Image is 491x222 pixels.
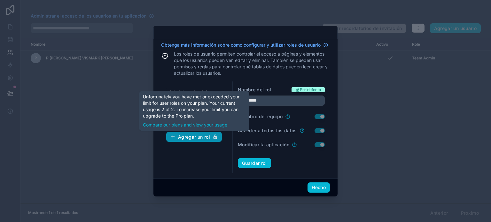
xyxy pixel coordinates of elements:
[242,160,267,166] font: Guardar rol
[161,42,328,48] a: Obtenga más información sobre cómo configurar y utilizar roles de usuario
[308,182,330,193] button: Hecho
[161,42,321,48] font: Obtenga más información sobre cómo configurar y utilizar roles de usuario
[312,185,326,190] font: Hecho
[143,94,245,128] div: Unfortunately you have met or exceeded your limit for user roles on your plan. Your current usage...
[222,90,225,95] font: 2
[238,128,297,133] font: Acceder a todos los datos
[178,134,210,140] font: Agregar un rol
[238,87,271,92] font: Nombre del rol
[219,90,222,95] font: #
[174,51,328,76] font: Los roles de usuario permiten controlar el acceso a páginas y elementos que los usuarios pueden v...
[238,158,271,168] button: Guardar rol
[143,122,245,128] a: Compare our plans and view your usage
[300,87,321,92] font: Por defecto
[238,142,289,147] font: Modificar la aplicación
[166,132,222,142] button: Agregar un rol
[169,89,207,101] font: Administrador del equipo
[238,114,283,119] font: Miembro del equipo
